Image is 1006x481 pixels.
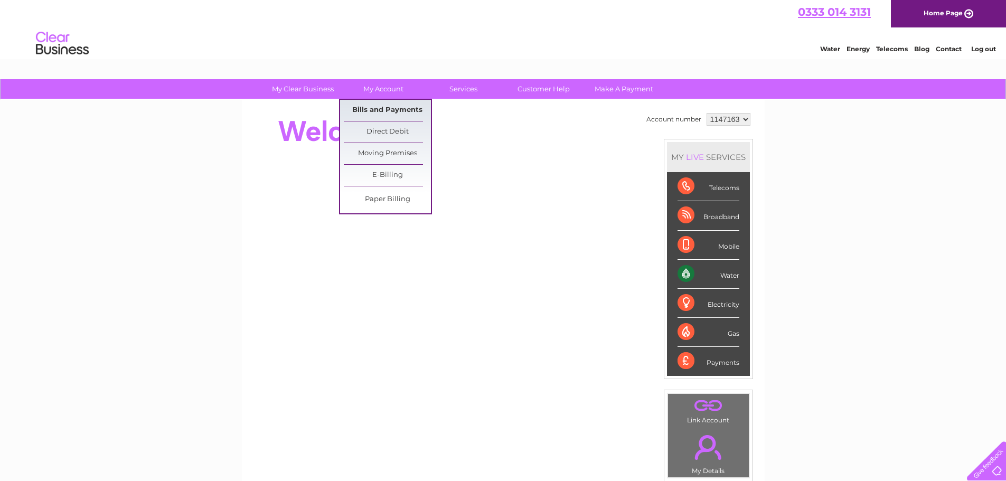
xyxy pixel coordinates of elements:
[876,45,908,53] a: Telecoms
[344,143,431,164] a: Moving Premises
[971,45,996,53] a: Log out
[684,152,706,162] div: LIVE
[35,27,89,60] img: logo.png
[820,45,840,53] a: Water
[847,45,870,53] a: Energy
[678,172,739,201] div: Telecoms
[798,5,880,18] a: 0333 014 3131
[678,260,739,289] div: Water
[344,165,431,186] a: E-Billing
[259,79,346,99] a: My Clear Business
[344,189,431,210] a: Paper Billing
[678,231,739,260] div: Mobile
[667,426,749,478] td: My Details
[340,79,427,99] a: My Account
[671,429,746,466] a: .
[914,45,929,53] a: Blog
[678,289,739,318] div: Electricity
[667,142,750,172] div: MY SERVICES
[671,397,746,415] a: .
[420,79,507,99] a: Services
[254,6,753,51] div: Clear Business is a trading name of Verastar Limited (registered in [GEOGRAPHIC_DATA] No. 3667643...
[344,121,431,143] a: Direct Debit
[678,347,739,375] div: Payments
[678,318,739,347] div: Gas
[580,79,667,99] a: Make A Payment
[644,110,704,128] td: Account number
[344,100,431,121] a: Bills and Payments
[667,393,749,427] td: Link Account
[678,201,739,230] div: Broadband
[500,79,587,99] a: Customer Help
[936,45,962,53] a: Contact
